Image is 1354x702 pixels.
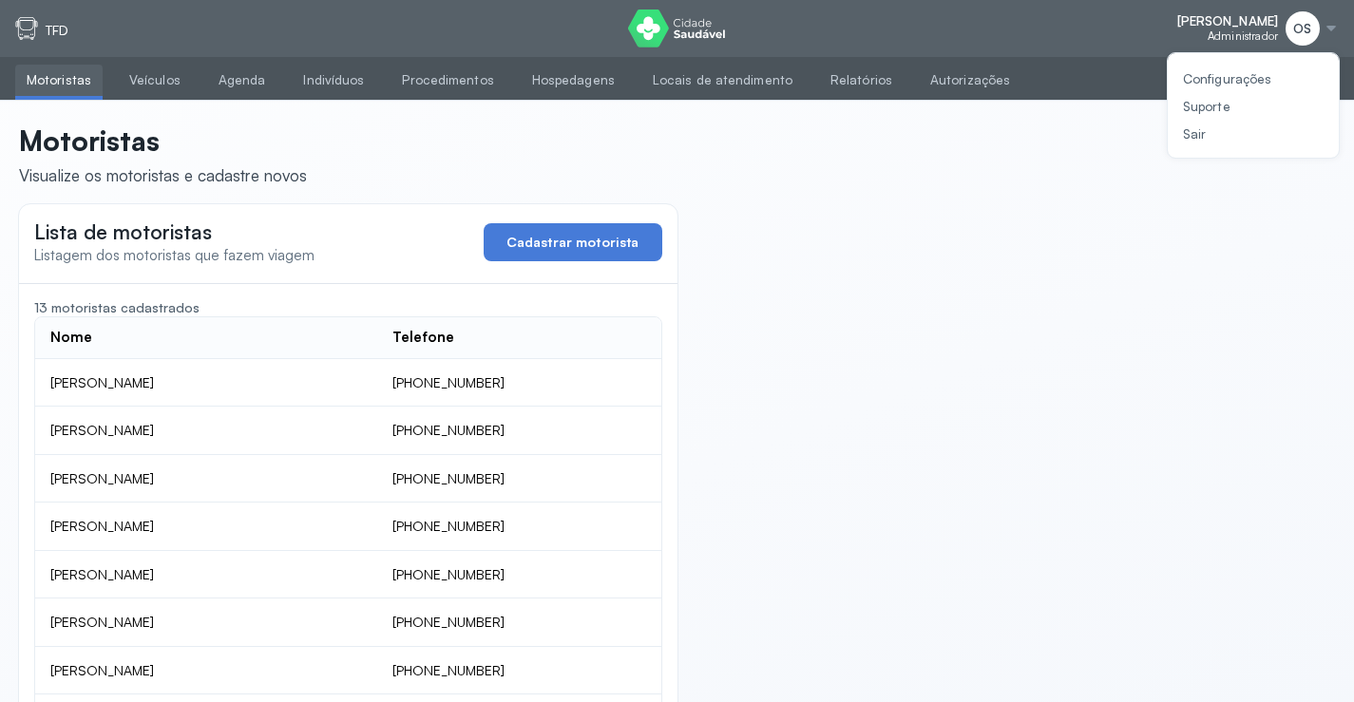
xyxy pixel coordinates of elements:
div: Visualize os motoristas e cadastre novos [19,165,307,185]
a: Indivíduos [292,65,375,96]
div: 13 motoristas cadastrados [34,299,662,316]
td: [PERSON_NAME] [35,503,377,551]
a: Autorizações [919,65,1021,96]
td: [PHONE_NUMBER] [377,455,660,503]
td: [PHONE_NUMBER] [377,598,660,647]
span: [PERSON_NAME] [1177,13,1278,29]
div: Configurações [1183,71,1271,87]
div: Suporte [1183,99,1271,115]
a: Agenda [207,65,277,96]
p: Motoristas [19,123,307,158]
a: Veículos [118,65,192,96]
td: [PERSON_NAME] [35,551,377,599]
button: Cadastrar motorista [484,223,662,261]
div: Sair [1183,126,1271,142]
td: [PERSON_NAME] [35,455,377,503]
span: Listagem dos motoristas que fazem viagem [34,246,315,264]
img: tfd.svg [15,17,38,40]
td: [PERSON_NAME] [35,407,377,455]
div: Nome [50,329,92,347]
td: [PERSON_NAME] [35,598,377,647]
a: Motoristas [15,65,103,96]
td: [PHONE_NUMBER] [377,503,660,551]
td: [PERSON_NAME] [35,359,377,408]
td: [PHONE_NUMBER] [377,359,660,408]
div: Telefone [392,329,454,347]
td: [PHONE_NUMBER] [377,407,660,455]
td: [PHONE_NUMBER] [377,647,660,695]
td: [PERSON_NAME] [35,647,377,695]
a: Locais de atendimento [641,65,804,96]
a: Procedimentos [391,65,505,96]
td: [PHONE_NUMBER] [377,551,660,599]
span: OS [1293,21,1311,37]
a: Relatórios [819,65,904,96]
p: TFD [46,23,68,39]
a: Hospedagens [521,65,626,96]
span: Lista de motoristas [34,219,212,244]
span: Administrador [1208,29,1278,43]
img: logo do Cidade Saudável [628,9,726,47]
